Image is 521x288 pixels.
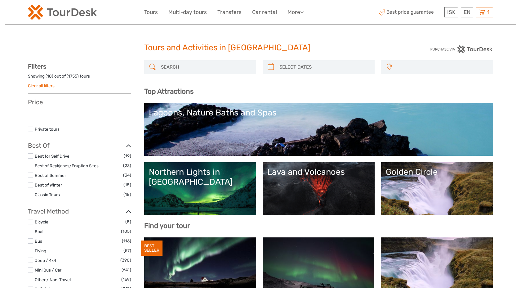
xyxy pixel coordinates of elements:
a: Best of Winter [35,182,62,187]
a: Bicycle [35,219,48,224]
input: SEARCH [158,62,253,73]
span: (34) [123,172,131,179]
span: (23) [123,162,131,169]
div: EN [461,7,473,17]
a: Classic Tours [35,192,60,197]
h3: Travel Method [28,208,131,215]
img: PurchaseViaTourDesk.png [430,45,493,53]
span: (18) [123,191,131,198]
label: 18 [47,73,52,79]
a: Tours [144,8,158,17]
a: Bus [35,239,42,244]
span: 1 [486,9,490,15]
a: Clear all filters [28,83,55,88]
div: Northern Lights in [GEOGRAPHIC_DATA] [149,167,252,187]
a: Other / Non-Travel [35,277,71,282]
span: (19) [124,152,131,160]
span: (57) [123,247,131,254]
span: (169) [121,276,131,283]
strong: Filters [28,63,46,70]
div: BEST SELLER [141,241,163,256]
a: Lava and Volcanoes [267,167,370,210]
a: Transfers [217,8,242,17]
span: ISK [447,9,455,15]
b: Top Attractions [144,87,194,96]
div: Lava and Volcanoes [267,167,370,177]
div: Showing ( ) out of ( ) tours [28,73,131,83]
a: Best for Self Drive [35,154,69,159]
div: Lagoons, Nature Baths and Spas [149,108,488,118]
a: Flying [35,248,46,253]
a: Car rental [252,8,277,17]
label: 1755 [68,73,77,79]
img: 120-15d4194f-c635-41b9-a512-a3cb382bfb57_logo_small.png [28,5,97,20]
a: Jeep / 4x4 [35,258,56,263]
span: (390) [120,257,131,264]
span: (116) [122,237,131,245]
a: Northern Lights in [GEOGRAPHIC_DATA] [149,167,252,210]
span: (8) [125,218,131,225]
span: (105) [121,228,131,235]
a: Golden Circle [386,167,488,210]
span: Best price guarantee [377,7,443,17]
a: Lagoons, Nature Baths and Spas [149,108,488,151]
a: Best of Reykjanes/Eruption Sites [35,163,99,168]
a: Mini Bus / Car [35,268,61,272]
b: Find your tour [144,222,190,230]
h1: Tours and Activities in [GEOGRAPHIC_DATA] [144,43,377,53]
a: Multi-day tours [168,8,207,17]
a: Private tours [35,127,60,132]
a: Best of Summer [35,173,66,178]
a: Boat [35,229,44,234]
span: (18) [123,181,131,188]
input: SELECT DATES [277,62,372,73]
span: (641) [122,266,131,273]
h3: Price [28,98,131,106]
a: More [287,8,304,17]
div: Golden Circle [386,167,488,177]
h3: Best Of [28,142,131,149]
